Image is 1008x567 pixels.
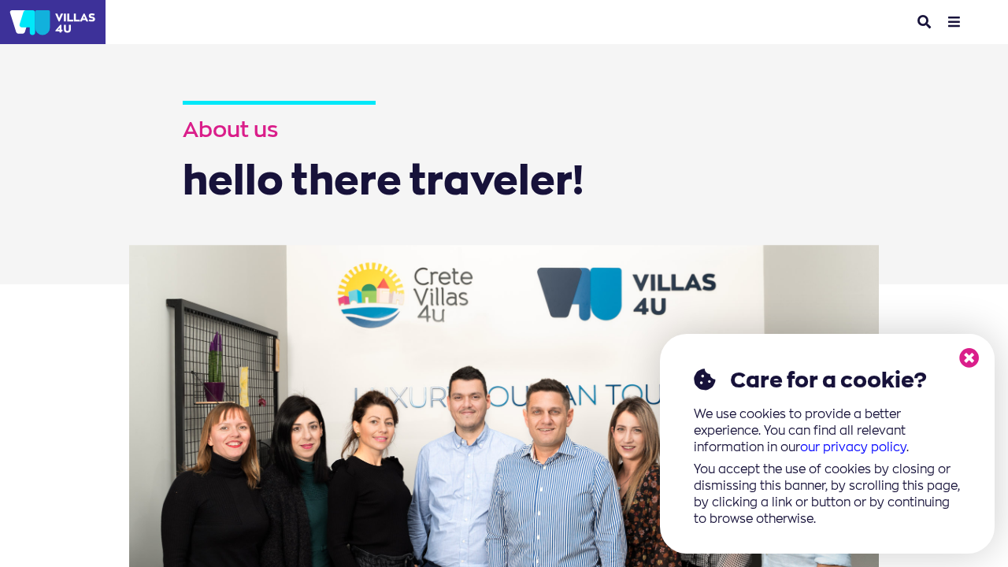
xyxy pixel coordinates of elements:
h1: About us [183,74,825,143]
div: hello there traveler! [183,156,825,204]
p: We use cookies to provide a better experience. You can find all relevant information in our . [694,406,962,456]
a: our privacy policy [800,439,906,454]
p: You accept the use of cookies by closing or dismissing this banner, by scrolling this page, by cl... [694,461,962,528]
h2: Care for a cookie? [694,367,962,393]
